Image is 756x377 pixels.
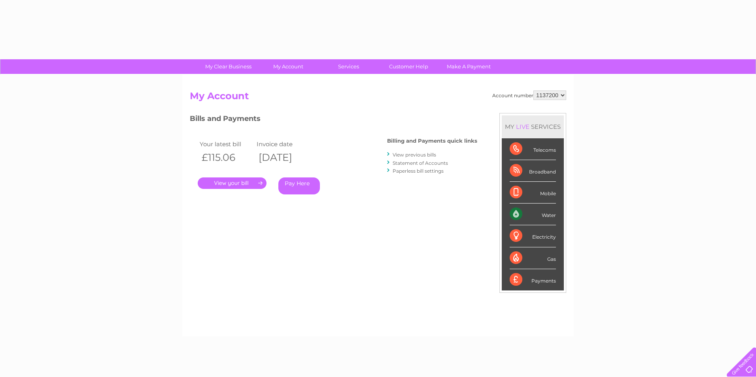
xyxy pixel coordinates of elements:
div: Payments [510,269,556,290]
a: Customer Help [376,59,441,74]
a: My Clear Business [196,59,261,74]
th: [DATE] [255,149,312,166]
td: Invoice date [255,139,312,149]
th: £115.06 [198,149,255,166]
a: Statement of Accounts [393,160,448,166]
div: Electricity [510,225,556,247]
div: Water [510,204,556,225]
a: Pay Here [278,177,320,194]
td: Your latest bill [198,139,255,149]
h2: My Account [190,90,566,106]
a: View previous bills [393,152,436,158]
a: . [198,177,266,189]
a: Paperless bill settings [393,168,444,174]
div: Telecoms [510,138,556,160]
a: Services [316,59,381,74]
div: Gas [510,247,556,269]
a: Make A Payment [436,59,501,74]
h4: Billing and Payments quick links [387,138,477,144]
h3: Bills and Payments [190,113,477,127]
div: MY SERVICES [502,115,564,138]
div: Broadband [510,160,556,182]
a: My Account [256,59,321,74]
div: Account number [492,90,566,100]
div: LIVE [514,123,531,130]
div: Mobile [510,182,556,204]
